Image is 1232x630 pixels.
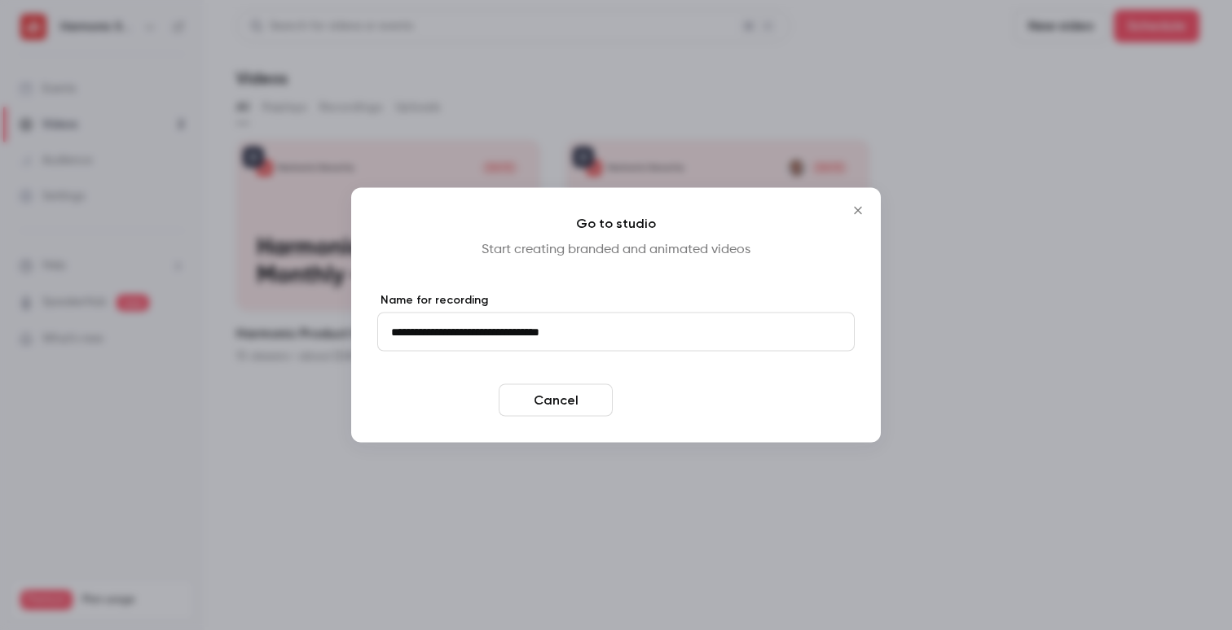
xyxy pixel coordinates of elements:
[377,292,855,308] label: Name for recording
[377,214,855,234] h4: Go to studio
[842,195,874,227] button: Close
[619,384,733,417] button: Enter studio
[499,384,613,417] button: Cancel
[377,240,855,260] p: Start creating branded and animated videos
